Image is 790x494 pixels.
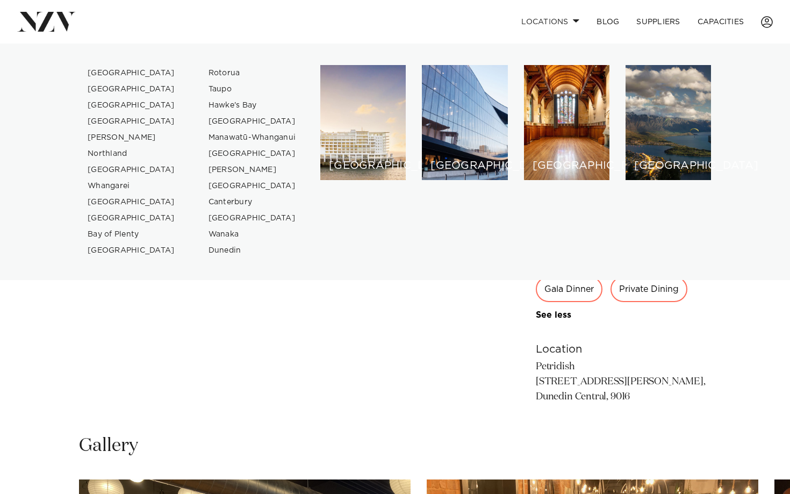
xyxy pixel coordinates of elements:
a: Locations [513,10,588,33]
a: SUPPLIERS [628,10,688,33]
a: [GEOGRAPHIC_DATA] [79,113,184,130]
a: Wellington venues [GEOGRAPHIC_DATA] [422,65,507,180]
a: [GEOGRAPHIC_DATA] [200,113,305,130]
a: BLOG [588,10,628,33]
img: nzv-logo.png [17,12,76,31]
a: Northland [79,146,184,162]
a: Taupo [200,81,305,97]
a: Capacities [689,10,753,33]
a: [PERSON_NAME] [79,130,184,146]
a: Bay of Plenty [79,226,184,242]
a: Whangarei [79,178,184,194]
a: [GEOGRAPHIC_DATA] [200,178,305,194]
a: Hawke's Bay [200,97,305,113]
a: [GEOGRAPHIC_DATA] [200,146,305,162]
a: Manawatū-Whanganui [200,130,305,146]
a: Canterbury [200,194,305,210]
a: [GEOGRAPHIC_DATA] [79,194,184,210]
a: Wanaka [200,226,305,242]
a: [GEOGRAPHIC_DATA] [79,65,184,81]
a: [GEOGRAPHIC_DATA] [79,162,184,178]
h6: [GEOGRAPHIC_DATA] [634,160,702,171]
p: Petridish [STREET_ADDRESS][PERSON_NAME], Dunedin Central, 9016 [536,360,711,405]
a: Auckland venues [GEOGRAPHIC_DATA] [320,65,406,180]
h6: [GEOGRAPHIC_DATA] [329,160,397,171]
a: [GEOGRAPHIC_DATA] [79,242,184,259]
h6: [GEOGRAPHIC_DATA] [533,160,601,171]
a: [GEOGRAPHIC_DATA] [79,210,184,226]
a: Rotorua [200,65,305,81]
a: [GEOGRAPHIC_DATA] [79,81,184,97]
h6: [GEOGRAPHIC_DATA] [430,160,499,171]
a: Dunedin [200,242,305,259]
a: [GEOGRAPHIC_DATA] [200,210,305,226]
a: Queenstown venues [GEOGRAPHIC_DATA] [626,65,711,180]
div: Gala Dinner [536,276,602,302]
h6: Location [536,341,711,357]
a: Christchurch venues [GEOGRAPHIC_DATA] [524,65,609,180]
a: [GEOGRAPHIC_DATA] [79,97,184,113]
h2: Gallery [79,434,138,458]
a: [PERSON_NAME] [200,162,305,178]
div: Private Dining [611,276,687,302]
